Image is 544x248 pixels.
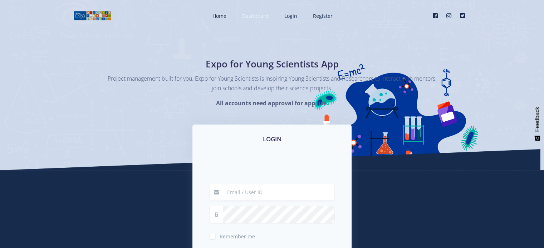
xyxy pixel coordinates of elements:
span: Register [313,12,333,19]
span: Home [212,12,226,19]
h1: Expo for Young Scientists App [142,57,403,71]
span: Login [284,12,297,19]
span: Dashboard [242,12,269,19]
a: Home [205,6,232,25]
strong: All accounts need approval for app use. [216,99,328,107]
button: Feedback - Show survey [530,100,544,148]
p: Project management built for you. Expo for Young Scientists is Inspiring Young Scientists and Res... [108,74,437,93]
a: Dashboard [235,6,274,25]
a: Register [306,6,338,25]
h3: LOGIN [201,135,343,144]
a: Login [277,6,303,25]
span: Remember me [220,233,255,240]
span: Feedback [534,107,540,132]
img: logo01.png [74,10,111,21]
input: Email / User ID [223,184,334,201]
